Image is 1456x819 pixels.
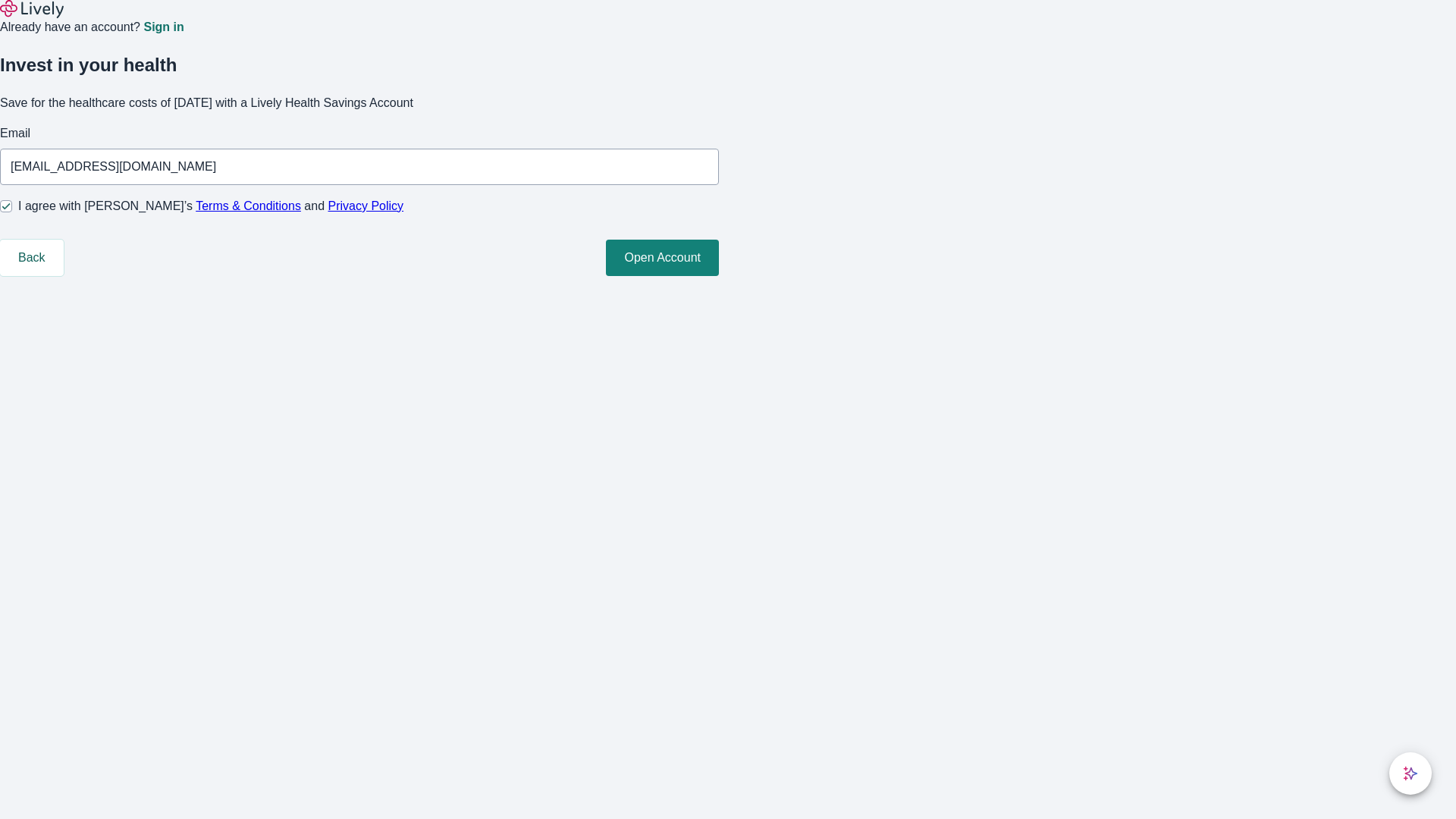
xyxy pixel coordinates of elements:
button: chat [1389,752,1432,795]
span: I agree with [PERSON_NAME]’s and [18,197,403,215]
a: Sign in [143,21,184,33]
a: Terms & Conditions [196,199,301,212]
button: Open Account [606,240,719,276]
a: Privacy Policy [328,199,404,212]
svg: Lively AI Assistant [1403,766,1418,781]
